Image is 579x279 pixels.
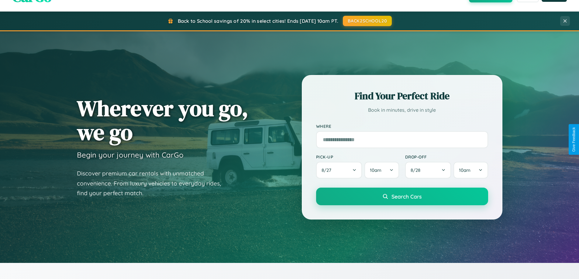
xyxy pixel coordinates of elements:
label: Drop-off [405,154,488,159]
span: 10am [370,167,381,173]
h3: Begin your journey with CarGo [77,150,184,159]
span: 8 / 28 [411,167,423,173]
div: Give Feedback [572,127,576,152]
button: BACK2SCHOOL20 [343,16,392,26]
span: Back to School savings of 20% in select cities! Ends [DATE] 10am PT. [178,18,338,24]
button: 10am [453,162,488,179]
span: 8 / 27 [322,167,334,173]
button: 8/28 [405,162,451,179]
p: Book in minutes, drive in style [316,106,488,114]
h1: Wherever you go, we go [77,96,248,144]
span: Search Cars [391,193,422,200]
label: Where [316,124,488,129]
button: 10am [364,162,399,179]
label: Pick-up [316,154,399,159]
p: Discover premium car rentals with unmatched convenience. From luxury vehicles to everyday rides, ... [77,168,229,198]
span: 10am [459,167,470,173]
button: 8/27 [316,162,362,179]
button: Search Cars [316,188,488,205]
h2: Find Your Perfect Ride [316,89,488,103]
